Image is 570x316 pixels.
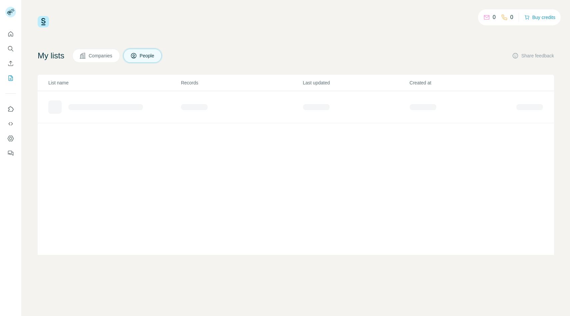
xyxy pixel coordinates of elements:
button: Enrich CSV [5,57,16,69]
p: Created at [410,79,516,86]
button: Use Surfe API [5,118,16,130]
button: Feedback [5,147,16,159]
button: My lists [5,72,16,84]
button: Dashboard [5,132,16,144]
span: People [140,52,155,59]
p: Last updated [303,79,409,86]
p: List name [48,79,180,86]
h4: My lists [38,50,64,61]
button: Use Surfe on LinkedIn [5,103,16,115]
button: Buy credits [524,13,555,22]
p: Records [181,79,302,86]
button: Quick start [5,28,16,40]
p: 0 [510,13,513,21]
button: Share feedback [512,52,554,59]
span: Companies [89,52,113,59]
p: 0 [493,13,496,21]
img: Surfe Logo [38,16,49,27]
button: Search [5,43,16,55]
